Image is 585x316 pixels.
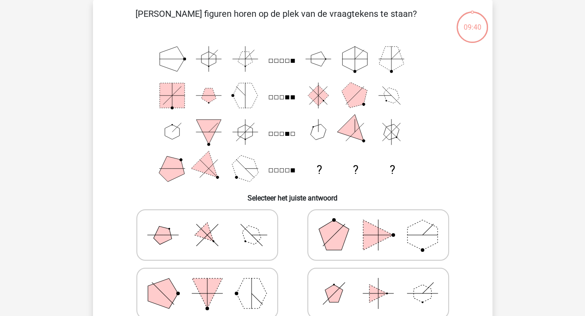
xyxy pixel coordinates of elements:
text: ? [316,163,322,177]
div: 09:40 [456,11,489,33]
text: ? [353,163,358,177]
text: ? [389,163,395,177]
p: [PERSON_NAME] figuren horen op de plek van de vraagtekens te staan? [107,7,445,34]
h6: Selecteer het juiste antwoord [107,187,478,202]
